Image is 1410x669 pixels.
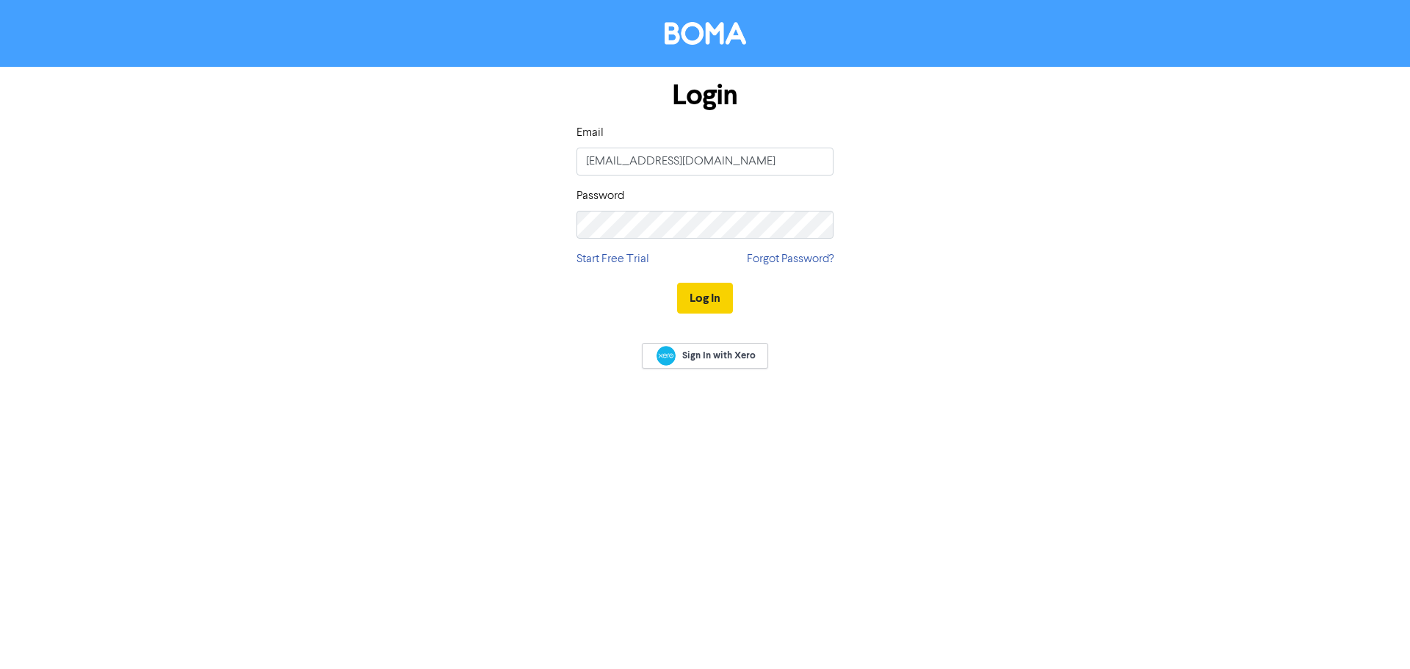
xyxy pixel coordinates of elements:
[576,250,649,268] a: Start Free Trial
[576,124,604,142] label: Email
[747,250,834,268] a: Forgot Password?
[1337,599,1410,669] iframe: Chat Widget
[657,346,676,366] img: Xero logo
[576,187,624,205] label: Password
[682,349,756,362] span: Sign In with Xero
[665,22,746,45] img: BOMA Logo
[677,283,733,314] button: Log In
[576,79,834,112] h1: Login
[642,343,768,369] a: Sign In with Xero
